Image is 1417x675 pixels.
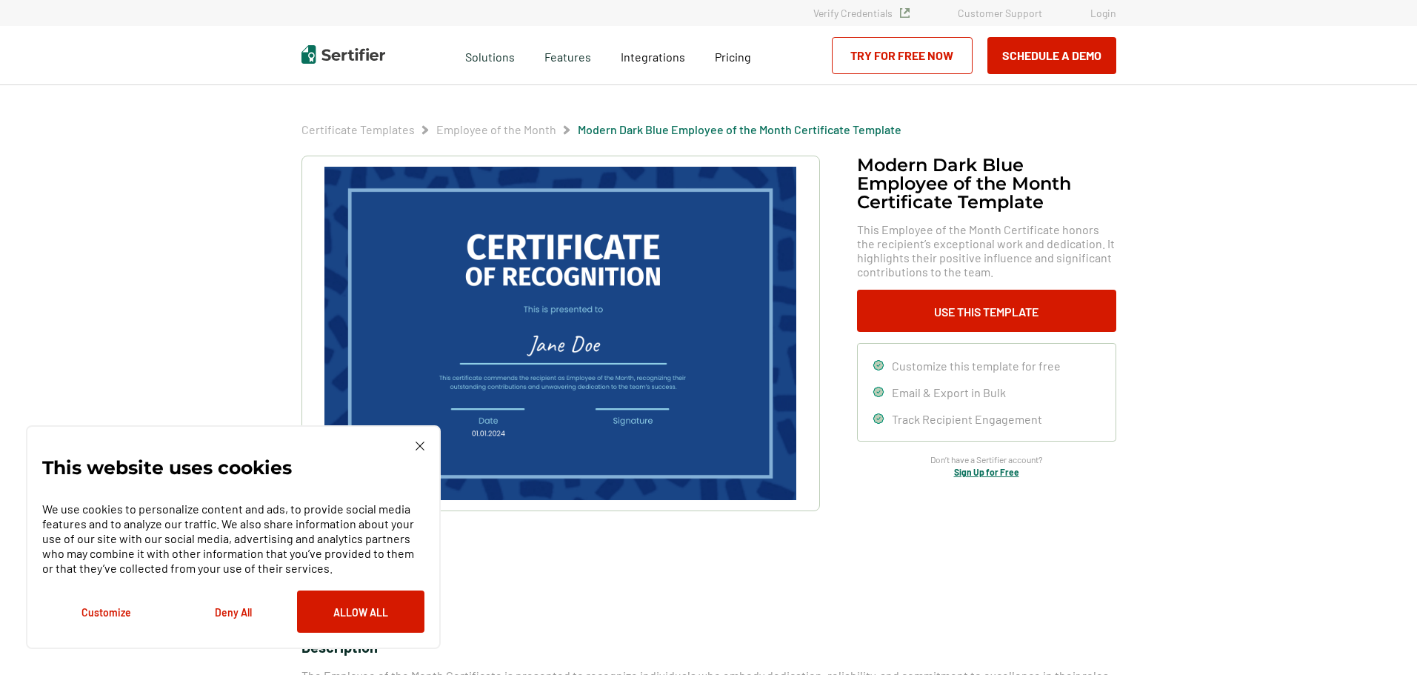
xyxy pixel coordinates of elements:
button: Allow All [297,591,424,633]
div: Breadcrumb [301,122,901,137]
button: Deny All [170,591,297,633]
span: Features [544,46,591,64]
button: Schedule a Demo [987,37,1116,74]
a: Customer Support [958,7,1042,19]
img: Sertifier | Digital Credentialing Platform [301,45,385,64]
span: Pricing [715,50,751,64]
a: Pricing [715,46,751,64]
span: Don’t have a Sertifier account? [930,453,1043,467]
a: Integrations [621,46,685,64]
span: Modern Dark Blue Employee of the Month Certificate Template [578,122,901,137]
a: Employee of the Month [436,122,556,136]
img: Modern Dark Blue Employee of the Month Certificate Template [324,167,796,500]
span: Solutions [465,46,515,64]
button: Customize [42,591,170,633]
a: Verify Credentials [813,7,910,19]
span: Track Recipient Engagement [892,412,1042,426]
span: Email & Export in Bulk [892,385,1006,399]
span: Employee of the Month [436,122,556,137]
img: Verified [900,8,910,18]
span: Integrations [621,50,685,64]
img: Cookie Popup Close [416,442,424,450]
a: Try for Free Now [832,37,973,74]
span: This Employee of the Month Certificate honors the recipient’s exceptional work and dedication. It... [857,222,1116,279]
span: Certificate Templates [301,122,415,137]
span: Customize this template for free [892,359,1061,373]
button: Use This Template [857,290,1116,332]
p: We use cookies to personalize content and ads, to provide social media features and to analyze ou... [42,502,424,576]
a: Sign Up for Free [954,467,1019,477]
a: Login [1090,7,1116,19]
a: Modern Dark Blue Employee of the Month Certificate Template [578,122,901,136]
a: Certificate Templates [301,122,415,136]
p: This website uses cookies [42,460,292,475]
h1: Modern Dark Blue Employee of the Month Certificate Template [857,156,1116,211]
